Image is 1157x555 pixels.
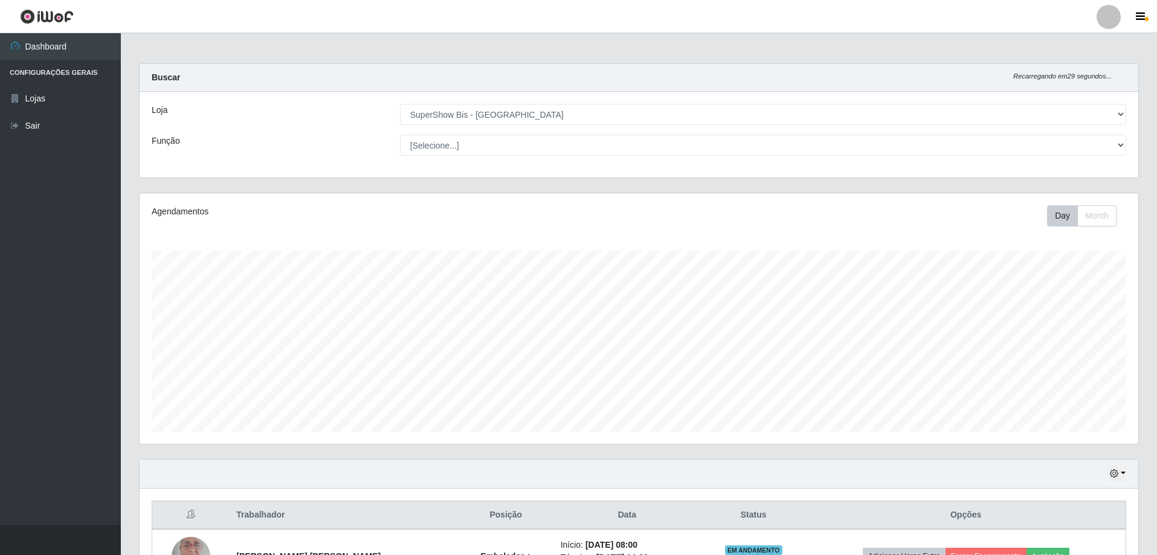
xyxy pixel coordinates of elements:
[1047,205,1126,226] div: Toolbar with button groups
[459,501,553,530] th: Posição
[1047,205,1078,226] button: Day
[20,9,74,24] img: CoreUI Logo
[806,501,1126,530] th: Opções
[229,501,459,530] th: Trabalhador
[1077,205,1117,226] button: Month
[152,72,180,82] strong: Buscar
[1047,205,1117,226] div: First group
[553,501,701,530] th: Data
[561,539,694,551] li: Início:
[152,104,167,117] label: Loja
[585,540,637,550] time: [DATE] 08:00
[725,545,782,555] span: EM ANDAMENTO
[701,501,806,530] th: Status
[152,135,180,147] label: Função
[152,205,547,218] div: Agendamentos
[1013,72,1112,80] i: Recarregando em 29 segundos...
